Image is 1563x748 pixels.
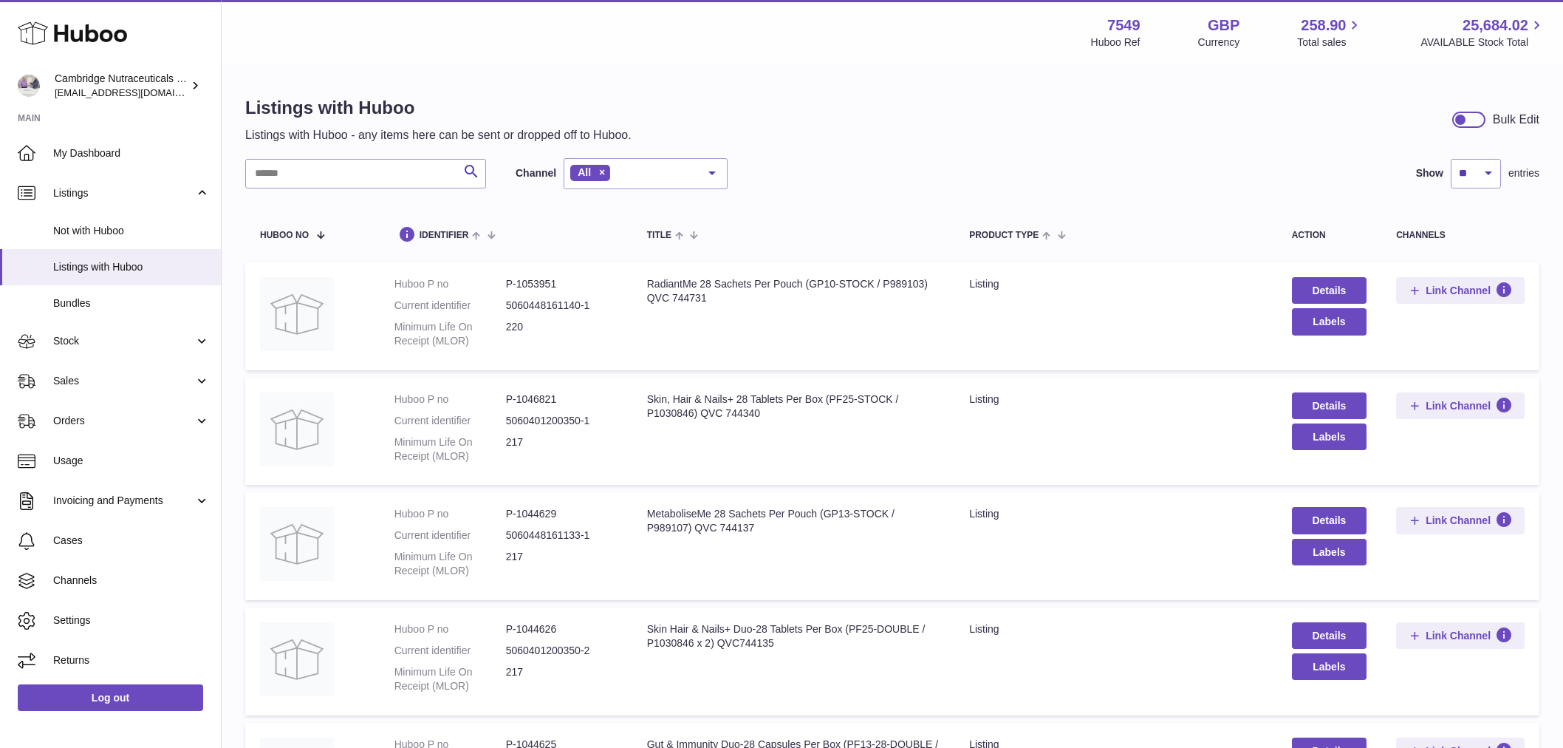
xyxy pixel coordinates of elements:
[969,507,1262,521] div: listing
[1426,399,1491,412] span: Link Channel
[394,299,506,313] dt: Current identifier
[394,665,506,693] dt: Minimum Life On Receipt (MLOR)
[647,392,940,421] div: Skin, Hair & Nails+ 28 Tablets Per Box (PF25-STOCK / P1030846) QVC 744340
[53,224,210,238] span: Not with Huboo
[506,320,618,348] dd: 220
[260,622,334,696] img: Skin Hair & Nails+ Duo-28 Tablets Per Box (PF25-DOUBLE / P1030846 x 2) QVC744135
[53,374,194,388] span: Sales
[394,622,506,636] dt: Huboo P no
[647,277,940,305] div: RadiantMe 28 Sachets Per Pouch (GP10-STOCK / P989103) QVC 744731
[516,166,556,180] label: Channel
[394,550,506,578] dt: Minimum Life On Receipt (MLOR)
[506,665,618,693] dd: 217
[1292,277,1367,304] a: Details
[647,622,940,650] div: Skin Hair & Nails+ Duo-28 Tablets Per Box (PF25-DOUBLE / P1030846 x 2) QVC744135
[1091,35,1140,50] div: Huboo Ref
[53,534,210,548] span: Cases
[506,414,618,428] dd: 5060401200350-1
[1508,166,1539,180] span: entries
[18,684,203,711] a: Log out
[1292,231,1367,240] div: action
[506,392,618,407] dd: P-1046821
[245,96,632,120] h1: Listings with Huboo
[1463,16,1528,35] span: 25,684.02
[394,414,506,428] dt: Current identifier
[506,644,618,658] dd: 5060401200350-2
[506,299,618,313] dd: 5060448161140-1
[1292,622,1367,649] a: Details
[506,435,618,463] dd: 217
[969,231,1039,240] span: Product Type
[1426,284,1491,297] span: Link Channel
[394,435,506,463] dt: Minimum Life On Receipt (MLOR)
[53,334,194,348] span: Stock
[1420,35,1545,50] span: AVAILABLE Stock Total
[1297,35,1363,50] span: Total sales
[55,72,188,100] div: Cambridge Nutraceuticals Ltd
[260,507,334,581] img: MetaboliseMe 28 Sachets Per Pouch (GP13-STOCK / P989107) QVC 744137
[1426,514,1491,527] span: Link Channel
[969,277,1262,291] div: listing
[53,653,210,667] span: Returns
[1396,507,1525,534] button: Link Channel
[55,86,217,98] span: [EMAIL_ADDRESS][DOMAIN_NAME]
[53,296,210,310] span: Bundles
[647,507,940,535] div: MetaboliseMe 28 Sachets Per Pouch (GP13-STOCK / P989107) QVC 744137
[506,550,618,578] dd: 217
[394,528,506,543] dt: Current identifier
[394,507,506,521] dt: Huboo P no
[1292,392,1367,419] a: Details
[1107,16,1140,35] strong: 7549
[1292,507,1367,534] a: Details
[53,574,210,588] span: Channels
[1396,277,1525,304] button: Link Channel
[1292,539,1367,565] button: Labels
[1292,308,1367,335] button: Labels
[1198,35,1240,50] div: Currency
[260,277,334,351] img: RadiantMe 28 Sachets Per Pouch (GP10-STOCK / P989103) QVC 744731
[53,186,194,200] span: Listings
[394,392,506,407] dt: Huboo P no
[969,392,1262,407] div: listing
[1292,653,1367,680] button: Labels
[506,528,618,543] dd: 5060448161133-1
[1297,16,1363,50] a: 258.90 Total sales
[245,127,632,143] p: Listings with Huboo - any items here can be sent or dropped off to Huboo.
[394,277,506,291] dt: Huboo P no
[53,494,194,508] span: Invoicing and Payments
[420,231,469,240] span: identifier
[394,644,506,658] dt: Current identifier
[18,75,40,97] img: qvc@camnutra.com
[1416,166,1443,180] label: Show
[1420,16,1545,50] a: 25,684.02 AVAILABLE Stock Total
[578,166,591,178] span: All
[260,231,309,240] span: Huboo no
[1292,424,1367,450] button: Labels
[1396,392,1525,419] button: Link Channel
[53,414,194,428] span: Orders
[1301,16,1346,35] span: 258.90
[53,454,210,468] span: Usage
[1426,629,1491,642] span: Link Channel
[506,507,618,521] dd: P-1044629
[53,613,210,628] span: Settings
[53,146,210,160] span: My Dashboard
[1396,622,1525,649] button: Link Channel
[1396,231,1525,240] div: channels
[506,277,618,291] dd: P-1053951
[394,320,506,348] dt: Minimum Life On Receipt (MLOR)
[969,622,1262,636] div: listing
[506,622,618,636] dd: P-1044626
[260,392,334,466] img: Skin, Hair & Nails+ 28 Tablets Per Box (PF25-STOCK / P1030846) QVC 744340
[1208,16,1239,35] strong: GBP
[1493,112,1539,128] div: Bulk Edit
[647,231,671,240] span: title
[53,260,210,274] span: Listings with Huboo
